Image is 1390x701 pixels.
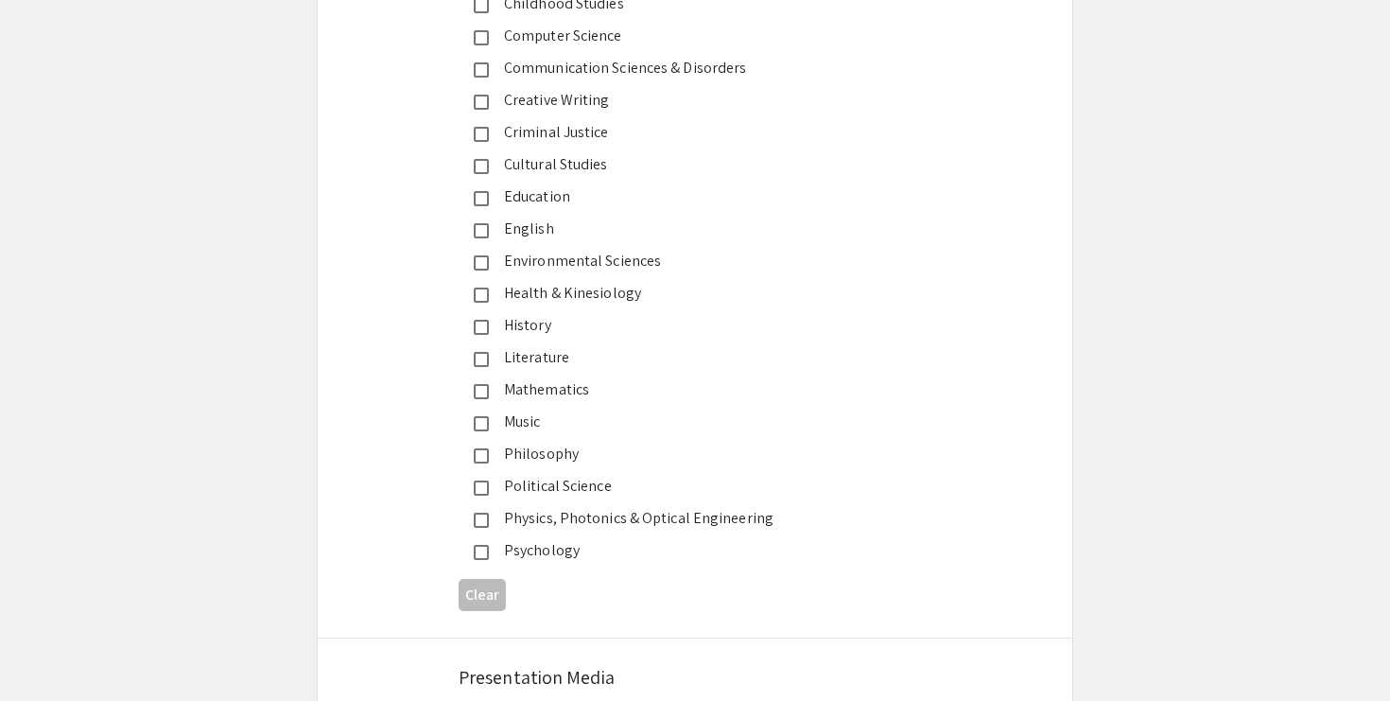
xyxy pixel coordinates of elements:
div: Music [489,411,886,433]
div: Education [489,185,886,208]
div: Criminal Justice [489,121,886,144]
div: Presentation Media [459,663,931,692]
div: Mathematics [489,378,886,401]
button: Clear [459,579,506,610]
div: Environmental Sciences [489,250,886,272]
div: Physics, Photonics & Optical Engineering [489,507,886,530]
div: Communication Sciences & Disorders [489,57,886,79]
div: Computer Science [489,25,886,47]
div: Philosophy [489,443,886,465]
iframe: Chat [14,616,80,687]
div: Health & Kinesiology [489,282,886,305]
div: Political Science [489,475,886,498]
div: Psychology [489,539,886,562]
div: History [489,314,886,337]
div: Cultural Studies [489,153,886,176]
div: Literature [489,346,886,369]
div: Creative Writing [489,89,886,112]
div: English [489,218,886,240]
